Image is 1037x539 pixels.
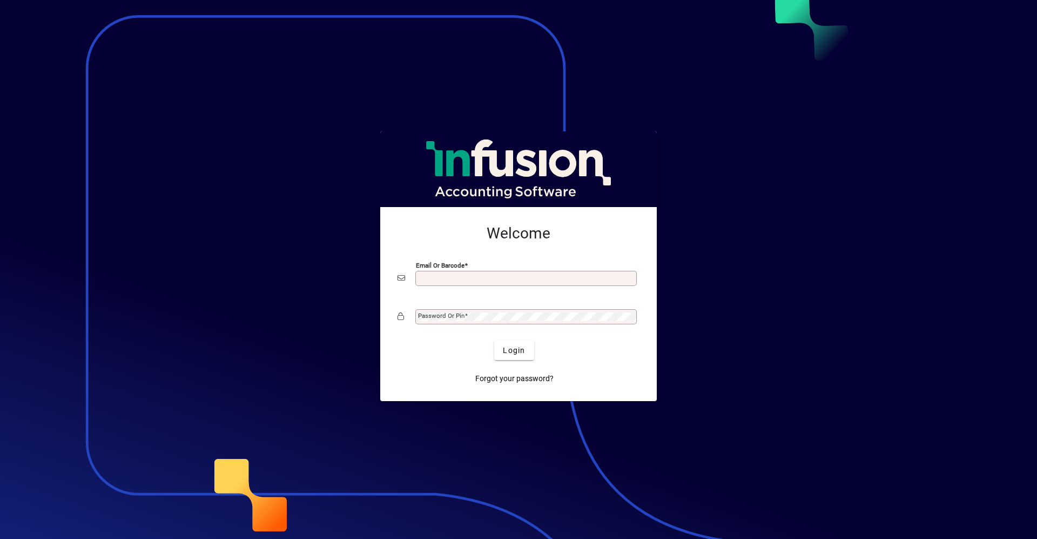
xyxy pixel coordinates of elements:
[398,224,639,243] h2: Welcome
[494,341,534,360] button: Login
[471,369,558,388] a: Forgot your password?
[416,262,464,269] mat-label: Email or Barcode
[503,345,525,356] span: Login
[475,373,554,384] span: Forgot your password?
[418,312,464,320] mat-label: Password or Pin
